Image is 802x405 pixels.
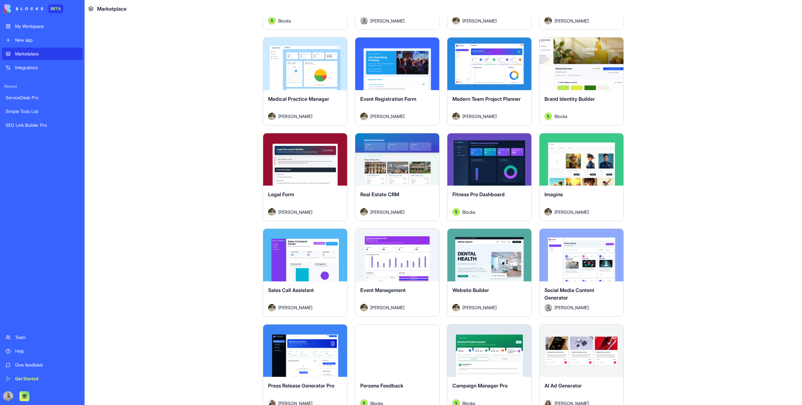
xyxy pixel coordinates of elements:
[452,96,521,102] span: Modern Team Project Planner
[2,20,83,33] a: My Workspace
[370,304,404,311] span: [PERSON_NAME]
[268,95,342,113] div: Medical Practice Manager
[370,113,404,120] span: [PERSON_NAME]
[263,228,347,317] a: Sales Call AssistantAvatar[PERSON_NAME]
[360,113,368,120] img: Avatar
[2,61,83,74] a: Integrations
[2,48,83,60] a: Marketplace
[452,286,526,304] div: Website Builder
[544,113,552,120] img: Avatar
[2,105,83,118] a: Simple Todo List
[452,304,460,311] img: Avatar
[15,64,79,71] div: Integrations
[544,287,594,301] span: Social Media Content Generator
[355,228,440,317] a: Event ManagementAvatar[PERSON_NAME]
[268,382,334,389] span: Press Release Generator Pro
[268,287,314,293] span: Sales Call Assistant
[263,133,347,221] a: Legal FormAvatar[PERSON_NAME]
[15,348,79,354] div: Help
[15,23,79,29] div: My Workspace
[544,382,618,399] div: AI Ad Generator
[452,95,526,113] div: Modern Team Project Planner
[268,382,342,399] div: Press Release Generator Pro
[462,113,497,120] span: [PERSON_NAME]
[544,96,595,102] span: Brand Identity Builder
[360,95,434,113] div: Event Registration Form
[2,359,83,371] a: Give feedback
[360,382,434,399] div: Persona Feedback
[544,95,618,113] div: Brand Identity Builder
[268,113,276,120] img: Avatar
[544,304,552,311] img: Avatar
[544,382,582,389] span: AI Ad Generator
[452,382,508,389] span: Campaign Manager Pro
[452,191,526,208] div: Fitness Pro Dashboard
[370,209,404,215] span: [PERSON_NAME]
[360,287,406,293] span: Event Management
[539,133,624,221] a: ImagineAvatar[PERSON_NAME]
[15,37,79,43] div: New app
[544,208,552,216] img: Avatar
[462,209,475,215] span: Blocks
[268,304,276,311] img: Avatar
[2,119,83,131] a: SEO Link Builder Pro
[2,91,83,104] a: ServiceDesk Pro
[360,17,368,24] img: Avatar
[555,18,589,24] span: [PERSON_NAME]
[462,18,497,24] span: [PERSON_NAME]
[2,331,83,344] a: Team
[360,96,416,102] span: Event Registration Form
[360,286,434,304] div: Event Management
[2,84,83,89] span: Recent
[544,191,563,197] span: Imagine
[355,133,440,221] a: Real Estate CRMAvatar[PERSON_NAME]
[360,382,404,389] span: Persona Feedback
[278,113,312,120] span: [PERSON_NAME]
[539,37,624,126] a: Brand Identity BuilderAvatarBlocks
[278,18,291,24] span: Blocks
[6,108,79,115] div: Simple Todo List
[544,17,552,24] img: Avatar
[360,191,399,197] span: Real Estate CRM
[555,209,589,215] span: [PERSON_NAME]
[4,4,63,13] a: BETA
[278,304,312,311] span: [PERSON_NAME]
[462,304,497,311] span: [PERSON_NAME]
[360,191,434,208] div: Real Estate CRM
[97,5,127,13] span: Marketplace
[360,208,368,216] img: Avatar
[268,286,342,304] div: Sales Call Assistant
[539,228,624,317] a: Social Media Content GeneratorAvatar[PERSON_NAME]
[452,113,460,120] img: Avatar
[355,37,440,126] a: Event Registration FormAvatar[PERSON_NAME]
[6,122,79,128] div: SEO Link Builder Pro
[268,191,342,208] div: Legal Form
[3,391,13,401] img: image_123650291_bsq8ao.jpg
[268,191,294,197] span: Legal Form
[263,37,347,126] a: Medical Practice ManagerAvatar[PERSON_NAME]
[15,376,79,382] div: Get Started
[268,96,329,102] span: Medical Practice Manager
[278,209,312,215] span: [PERSON_NAME]
[452,208,460,216] img: Avatar
[452,287,489,293] span: Website Builder
[370,18,404,24] span: [PERSON_NAME]
[15,334,79,341] div: Team
[268,208,276,216] img: Avatar
[360,304,368,311] img: Avatar
[4,4,43,13] img: logo
[15,362,79,368] div: Give feedback
[544,286,618,304] div: Social Media Content Generator
[447,133,532,221] a: Fitness Pro DashboardAvatarBlocks
[2,372,83,385] a: Get Started
[268,17,276,24] img: Avatar
[447,37,532,126] a: Modern Team Project PlannerAvatar[PERSON_NAME]
[447,228,532,317] a: Website BuilderAvatar[PERSON_NAME]
[452,382,526,399] div: Campaign Manager Pro
[6,95,79,101] div: ServiceDesk Pro
[555,113,567,120] span: Blocks
[452,191,505,197] span: Fitness Pro Dashboard
[15,51,79,57] div: Marketplace
[555,304,589,311] span: [PERSON_NAME]
[2,34,83,46] a: New app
